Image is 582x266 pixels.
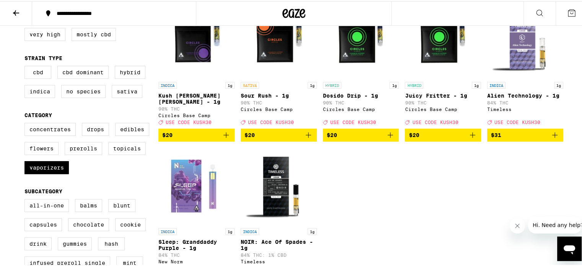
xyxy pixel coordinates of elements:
[158,105,235,110] p: 90% THC
[487,0,563,127] a: Open page for Alien Technology - 1g from Timeless
[166,119,212,124] span: USE CODE KUSH30
[112,84,142,97] label: Sativa
[108,141,146,154] label: Topicals
[487,99,563,104] p: 84% THC
[24,217,62,230] label: Capsules
[65,141,102,154] label: Prerolls
[323,91,399,98] p: Dosido Drip - 1g
[241,0,317,127] a: Open page for Sour Rush - 1g from Circles Base Camp
[225,227,235,234] p: 1g
[158,251,235,256] p: 84% THC
[115,65,145,78] label: Hybrid
[323,106,399,111] div: Circles Base Camp
[72,27,116,40] label: Mostly CBD
[409,131,419,137] span: $20
[98,236,125,249] label: Hash
[24,160,69,173] label: Vaporizers
[241,127,317,140] button: Add to bag
[158,0,235,77] img: Circles Base Camp - Kush Berry Bliss - 1g
[491,131,501,137] span: $31
[405,0,481,127] a: Open page for Juicy Fritter - 1g from Circles Base Camp
[162,131,173,137] span: $20
[245,131,255,137] span: $20
[405,81,423,88] p: HYBRID
[225,81,235,88] p: 1g
[158,81,177,88] p: INDICA
[24,84,55,97] label: Indica
[24,27,65,40] label: Very High
[158,147,235,223] img: New Norm - Sleep: Granddaddy Purple - 1g
[390,81,399,88] p: 1g
[61,84,106,97] label: No Species
[241,238,317,250] p: NOIR: Ace Of Spades - 1g
[241,258,317,263] div: Timeless
[405,99,481,104] p: 90% THC
[330,119,376,124] span: USE CODE KUSH30
[487,91,563,98] p: Alien Technology - 1g
[115,122,149,135] label: Edibles
[241,251,317,256] p: 84% THC: 1% CBD
[494,119,540,124] span: USE CODE KUSH30
[528,215,582,232] iframe: Message from company
[158,127,235,140] button: Add to bag
[158,112,235,117] div: Circles Base Camp
[115,217,146,230] label: Cookie
[323,0,399,77] img: Circles Base Camp - Dosido Drip - 1g
[24,141,59,154] label: Flowers
[158,0,235,127] a: Open page for Kush Berry Bliss - 1g from Circles Base Camp
[241,81,259,88] p: SATIVA
[24,236,52,249] label: Drink
[510,217,525,232] iframe: Close message
[24,111,52,117] legend: Category
[24,122,76,135] label: Concentrates
[323,127,399,140] button: Add to bag
[5,5,55,11] span: Hi. Need any help?
[472,81,481,88] p: 1g
[158,227,177,234] p: INDICA
[158,238,235,250] p: Sleep: Granddaddy Purple - 1g
[58,236,92,249] label: Gummies
[308,81,317,88] p: 1g
[241,0,317,77] img: Circles Base Camp - Sour Rush - 1g
[241,227,259,234] p: INDICA
[158,258,235,263] div: New Norm
[323,99,399,104] p: 90% THC
[405,127,481,140] button: Add to bag
[487,106,563,111] div: Timeless
[24,198,69,211] label: All-In-One
[557,235,582,260] iframe: Button to launch messaging window
[405,0,481,77] img: Circles Base Camp - Juicy Fritter - 1g
[24,187,62,193] legend: Subcategory
[82,122,109,135] label: Drops
[68,217,109,230] label: Chocolate
[248,119,294,124] span: USE CODE KUSH30
[487,0,563,77] img: Timeless - Alien Technology - 1g
[323,81,341,88] p: HYBRID
[108,198,135,211] label: Blunt
[241,106,317,111] div: Circles Base Camp
[327,131,337,137] span: $20
[487,81,505,88] p: INDICA
[241,91,317,98] p: Sour Rush - 1g
[75,198,102,211] label: Balms
[24,54,62,60] legend: Strain Type
[554,81,563,88] p: 1g
[57,65,109,78] label: CBD Dominant
[241,147,317,223] img: Timeless - NOIR: Ace Of Spades - 1g
[241,99,317,104] p: 90% THC
[487,127,563,140] button: Add to bag
[308,227,317,234] p: 1g
[405,91,481,98] p: Juicy Fritter - 1g
[323,0,399,127] a: Open page for Dosido Drip - 1g from Circles Base Camp
[405,106,481,111] div: Circles Base Camp
[412,119,458,124] span: USE CODE KUSH30
[158,91,235,104] p: Kush [PERSON_NAME] [PERSON_NAME] - 1g
[24,65,51,78] label: CBD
